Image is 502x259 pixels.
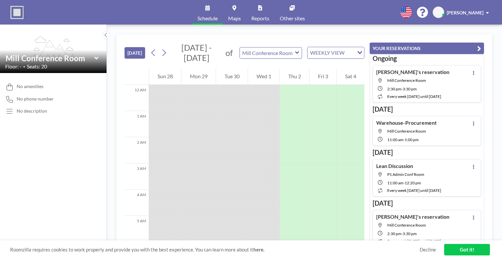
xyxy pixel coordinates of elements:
a: here. [253,247,264,252]
h3: [DATE] [373,199,481,207]
h4: Lean Discussion [376,163,413,169]
input: Search for option [346,48,353,57]
span: every week [DATE] until [DATE] [387,239,441,244]
span: of [226,48,233,58]
h4: [PERSON_NAME]'s reservation [376,69,449,75]
button: YOUR RESERVATIONS [370,43,484,54]
span: [DATE] - [DATE] [181,43,212,63]
span: Maps [228,16,241,21]
div: Sat 4 [337,68,364,85]
span: 2:30 PM [387,86,401,91]
h3: [DATE] [373,148,481,157]
span: Floor: - [5,63,22,70]
span: - [403,180,405,185]
h3: [DATE] [373,105,481,113]
span: every week [DATE] until [DATE] [387,188,441,193]
span: P1 Admin Conf Room [387,172,424,177]
span: [PERSON_NAME] [447,10,483,15]
div: No description [17,108,47,114]
a: Decline [420,247,436,253]
span: - [401,86,403,91]
div: Wed 1 [248,68,279,85]
div: Tue 30 [216,68,248,85]
span: Seats: 20 [27,63,47,70]
div: 3 AM [125,163,149,190]
span: • [23,65,25,69]
span: every week [DATE] until [DATE] [387,94,441,99]
h4: [PERSON_NAME]'s reservation [376,213,449,220]
h3: Ongoing [373,54,481,63]
span: 2:30 PM [387,231,401,236]
div: Sun 28 [149,68,181,85]
span: 3:30 PM [403,86,417,91]
span: 12:20 PM [405,180,421,185]
span: - [401,231,403,236]
span: AC [435,9,442,15]
span: Reports [251,16,269,21]
span: No phone number [17,96,54,102]
input: Mill Conference Room [240,47,295,58]
button: [DATE] [125,47,145,59]
span: Other sites [280,16,305,21]
div: 4 AM [125,190,149,216]
div: 2 AM [125,137,149,163]
img: organization-logo [10,6,24,19]
div: Fri 3 [310,68,336,85]
span: 3:30 PM [403,231,417,236]
div: Search for option [308,47,364,58]
span: Schedule [197,16,218,21]
span: 1:00 PM [405,137,419,142]
div: Mon 29 [181,68,216,85]
div: Thu 2 [280,68,309,85]
span: Roomzilla requires cookies to work properly and provide you with the best experience. You can lea... [10,247,420,253]
div: 1 AM [125,111,149,137]
span: Mill Conference Room [387,78,426,83]
span: 11:00 AM [387,137,403,142]
input: Mill Conference Room [6,53,94,63]
span: - [403,137,405,142]
h4: Warehouse-Procurement [376,120,437,126]
span: Mill Conference Room [387,129,426,134]
span: Mill Conference Room [387,223,426,228]
span: 11:00 AM [387,180,403,185]
a: Got it! [444,244,490,255]
span: WEEKLY VIEW [309,48,346,57]
span: No amenities [17,83,43,89]
div: 12 AM [125,85,149,111]
div: 5 AM [125,216,149,242]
